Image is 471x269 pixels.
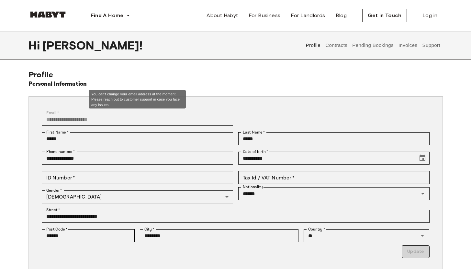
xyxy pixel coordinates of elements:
label: Gender [46,188,62,193]
span: Find A Home [91,12,124,19]
button: Support [421,31,441,59]
label: Country [308,226,325,232]
div: [DEMOGRAPHIC_DATA] [42,190,233,203]
label: City [144,226,154,232]
span: For Landlords [291,12,325,19]
a: Log in [417,9,443,22]
span: Hi [28,38,42,52]
a: For Landlords [286,9,330,22]
button: Open [418,231,427,240]
button: Get in Touch [362,9,407,22]
span: Get in Touch [368,12,401,19]
button: Profile [305,31,321,59]
a: For Business [243,9,286,22]
label: First Name [46,129,69,135]
button: Invoices [398,31,418,59]
button: Choose date, selected date is Nov 28, 1998 [416,152,429,165]
a: About Habyt [201,9,243,22]
label: Date of birth [243,149,268,155]
div: You can't change your email address at the moment. Please reach out to customer support in case y... [42,113,233,126]
a: Blog [331,9,352,22]
h6: Personal Information [28,80,87,89]
span: Log in [422,12,437,19]
label: Post Code [46,226,68,232]
button: Pending Bookings [352,31,395,59]
label: Last Name [243,129,265,135]
img: Habyt [28,11,67,18]
label: Street [46,207,60,213]
button: Contracts [325,31,348,59]
button: Find A Home [85,9,135,22]
span: Blog [336,12,347,19]
label: Email [46,110,59,116]
button: Open [418,189,427,198]
label: Phone number [46,149,75,155]
div: user profile tabs [303,31,443,59]
span: [PERSON_NAME] ! [42,38,142,52]
span: For Business [249,12,281,19]
span: Profile [28,70,53,79]
label: Nationality [243,184,263,190]
span: About Habyt [207,12,238,19]
div: You can't change your email address at the moment. Please reach out to customer support in case y... [89,90,186,109]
